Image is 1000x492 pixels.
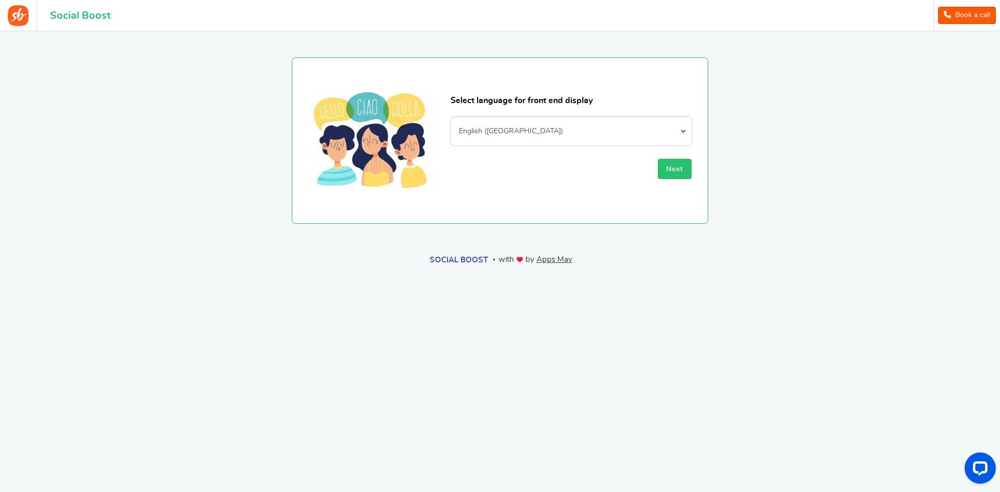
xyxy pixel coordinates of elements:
a: Book a call [938,7,996,24]
h1: Select language for front end display [451,80,593,117]
span: by [526,256,534,263]
img: Social Boost [8,5,29,26]
span: with [498,256,514,263]
img: Select your language [308,90,434,191]
a: Apps Mav [536,256,572,263]
span: Next [666,166,683,173]
iframe: LiveChat chat widget [956,448,1000,492]
h1: Social Boost [50,10,110,21]
a: Social Boost [430,256,488,264]
button: Next [658,159,692,179]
